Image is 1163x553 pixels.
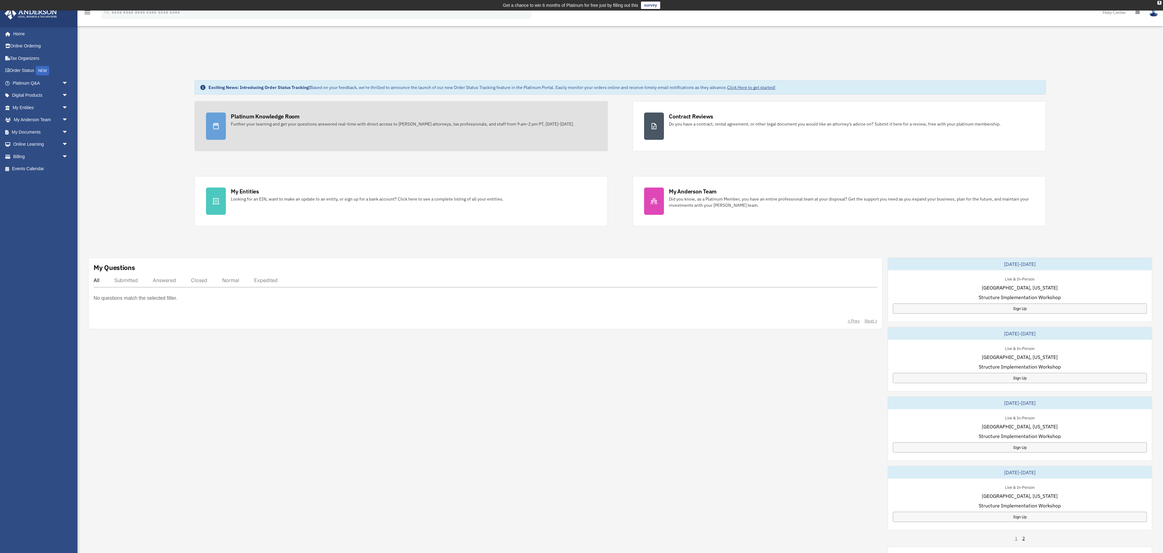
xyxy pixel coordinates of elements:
div: Looking for an EIN, want to make an update to an entity, or sign up for a bank account? Click her... [231,196,503,202]
div: Get a chance to win 6 months of Platinum for free just by filling out this [503,2,638,9]
div: Live & In-Person [1000,414,1039,421]
div: Live & In-Person [1000,345,1039,351]
div: Answered [153,277,176,283]
span: Structure Implementation Workshop [979,432,1061,440]
span: Structure Implementation Workshop [979,363,1061,370]
img: Anderson Advisors Platinum Portal [3,7,59,20]
img: User Pic [1149,8,1158,17]
div: All [94,277,99,283]
strong: Exciting News: Introducing Order Status Tracking! [208,85,310,90]
a: Sign Up [893,373,1147,383]
div: Further your learning and get your questions answered real-time with direct access to [PERSON_NAM... [231,121,574,127]
a: My Entitiesarrow_drop_down [4,101,77,114]
a: Events Calendar [4,163,77,175]
div: Platinum Knowledge Room [231,113,300,120]
a: Sign Up [893,442,1147,453]
span: arrow_drop_down [62,101,74,114]
a: Sign Up [893,303,1147,314]
a: Online Learningarrow_drop_down [4,138,77,151]
i: search [103,8,110,15]
a: Digital Productsarrow_drop_down [4,89,77,102]
a: My Entities Looking for an EIN, want to make an update to an entity, or sign up for a bank accoun... [195,176,608,226]
div: Do you have a contract, rental agreement, or other legal document you would like an attorney's ad... [669,121,1001,127]
span: arrow_drop_down [62,77,74,90]
span: [GEOGRAPHIC_DATA], [US_STATE] [982,353,1058,361]
div: Closed [191,277,207,283]
div: Normal [222,277,239,283]
a: Platinum Q&Aarrow_drop_down [4,77,77,89]
div: Live & In-Person [1000,484,1039,490]
span: arrow_drop_down [62,114,74,126]
span: arrow_drop_down [62,89,74,102]
span: [GEOGRAPHIC_DATA], [US_STATE] [982,492,1058,500]
p: No questions match the selected filter. [94,294,177,303]
a: My Anderson Teamarrow_drop_down [4,114,77,126]
a: Online Ordering [4,40,77,52]
a: Home [4,28,74,40]
div: [DATE]-[DATE] [888,327,1152,340]
span: [GEOGRAPHIC_DATA], [US_STATE] [982,284,1058,291]
a: Sign Up [893,512,1147,522]
div: Expedited [254,277,278,283]
a: 2 [1022,535,1025,542]
div: close [1157,1,1161,5]
span: arrow_drop_down [62,150,74,163]
div: My Questions [94,263,135,272]
span: arrow_drop_down [62,138,74,151]
a: Click Here to get started! [727,85,775,90]
div: NEW [36,66,49,75]
div: Live & In-Person [1000,275,1039,282]
a: menu [84,11,91,16]
a: My Anderson Team Did you know, as a Platinum Member, you have an entire professional team at your... [633,176,1046,226]
a: Platinum Knowledge Room Further your learning and get your questions answered real-time with dire... [195,101,608,151]
div: Did you know, as a Platinum Member, you have an entire professional team at your disposal? Get th... [669,196,1034,208]
span: [GEOGRAPHIC_DATA], [US_STATE] [982,423,1058,430]
a: My Documentsarrow_drop_down [4,126,77,138]
div: My Anderson Team [669,188,717,195]
a: Tax Organizers [4,52,77,64]
div: [DATE]-[DATE] [888,258,1152,270]
div: My Entities [231,188,259,195]
a: Order StatusNEW [4,64,77,77]
div: [DATE]-[DATE] [888,466,1152,479]
span: Structure Implementation Workshop [979,294,1061,301]
span: arrow_drop_down [62,126,74,139]
a: Contract Reviews Do you have a contract, rental agreement, or other legal document you would like... [633,101,1046,151]
div: Contract Reviews [669,113,713,120]
a: survey [641,2,660,9]
div: [DATE]-[DATE] [888,397,1152,409]
span: Structure Implementation Workshop [979,502,1061,509]
i: menu [84,9,91,16]
div: Based on your feedback, we're thrilled to announce the launch of our new Order Status Tracking fe... [208,84,775,91]
div: Submitted [114,277,138,283]
a: Billingarrow_drop_down [4,150,77,163]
